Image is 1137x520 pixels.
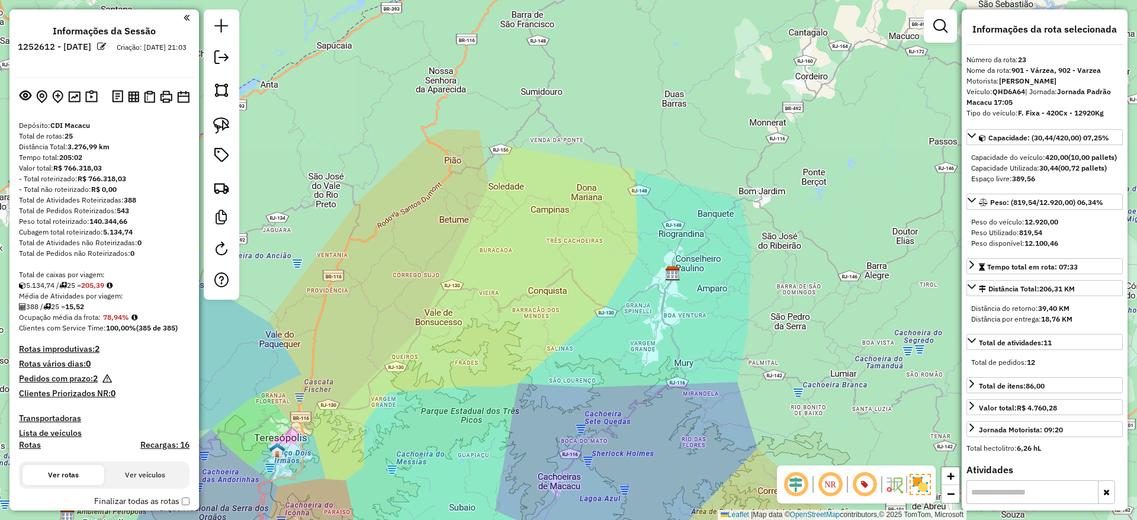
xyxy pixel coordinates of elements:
strong: 205,39 [81,281,104,290]
input: Finalizar todas as rotas [182,497,189,505]
strong: 12 [1027,358,1035,367]
span: Total de atividades: [979,338,1052,347]
span: Peso: (819,54/12.920,00) 06,34% [990,198,1103,207]
strong: 12.100,46 [1024,239,1058,248]
strong: (00,72 pallets) [1058,163,1107,172]
div: Total hectolitro: [966,443,1123,454]
a: Valor total:R$ 4.760,28 [966,399,1123,415]
strong: 23 [1018,55,1026,64]
strong: 0 [86,358,91,369]
strong: (10,00 pallets) [1068,153,1117,162]
img: Selecionar atividades - polígono [213,82,230,98]
strong: 388 [124,195,136,204]
a: Jornada Motorista: 09:20 [966,421,1123,437]
div: Capacidade: (30,44/420,00) 07,25% [966,147,1123,189]
button: Ver rotas [23,465,104,485]
strong: 140.344,66 [89,217,127,226]
div: Nome da rota: [966,65,1123,76]
div: Total de Atividades Roteirizadas: [19,195,189,206]
div: Total de atividades:11 [966,352,1123,373]
span: Clientes com Service Time: [19,323,106,332]
span: − [947,486,955,501]
i: Total de Atividades [19,303,26,310]
div: - Total roteirizado: [19,174,189,184]
a: Peso: (819,54/12.920,00) 06,34% [966,194,1123,210]
span: Ocultar NR [816,470,844,499]
span: + [947,468,955,483]
h4: Rotas vários dias: [19,359,189,369]
div: Capacidade Utilizada: [971,163,1118,174]
button: Adicionar Atividades [50,88,66,106]
i: Total de rotas [59,282,67,289]
h4: Recargas: 16 [140,440,189,450]
label: Finalizar todas as rotas [94,495,189,508]
button: Logs desbloquear sessão [110,88,126,106]
button: Visualizar Romaneio [142,88,158,105]
a: Total de itens:86,00 [966,377,1123,393]
a: Reroteirizar Sessão [210,237,233,264]
div: Map data © contributors,© 2025 TomTom, Microsoft [718,510,966,520]
em: Alterar nome da sessão [97,42,106,51]
h4: Rotas improdutivas: [19,344,189,354]
div: - Total não roteirizado: [19,184,189,195]
strong: 15,52 [65,302,84,311]
a: Capacidade: (30,44/420,00) 07,25% [966,129,1123,145]
strong: 18,76 KM [1041,314,1072,323]
strong: R$ 0,00 [91,185,117,194]
span: Capacidade: (30,44/420,00) 07,25% [988,133,1109,142]
strong: 5.134,74 [103,227,133,236]
div: 388 / 25 = [19,301,189,312]
button: Imprimir Rotas [158,88,175,105]
button: Exibir sessão original [17,87,34,106]
div: Peso disponível: [971,238,1118,249]
div: Total de caixas por viagem: [19,269,189,280]
button: Centralizar mapa no depósito ou ponto de apoio [34,88,50,106]
strong: 30,44 [1039,163,1058,172]
h4: Atividades [966,464,1123,476]
div: Jornada Motorista: 09:20 [979,425,1063,435]
strong: 2 [93,373,98,384]
strong: 39,40 KM [1038,304,1069,313]
div: Total de Atividades não Roteirizadas: [19,237,189,248]
strong: 205:02 [59,153,82,162]
strong: 0 [137,238,142,247]
a: Total de atividades:11 [966,334,1123,350]
a: Vincular Rótulos [210,143,233,170]
span: | Jornada: [966,87,1111,107]
div: Número da rota: [966,54,1123,65]
button: Painel de Sugestão [83,88,100,106]
a: Criar modelo [210,206,233,232]
div: Veículo: [966,86,1123,108]
div: Total de pedidos: [971,357,1118,368]
button: Ver veículos [104,465,186,485]
a: Nova sessão e pesquisa [210,14,233,41]
a: Exportar sessão [210,46,233,72]
div: Tipo do veículo: [966,108,1123,118]
strong: 819,54 [1019,228,1042,237]
strong: [PERSON_NAME] [999,76,1056,85]
h4: Clientes Priorizados NR: [19,389,189,399]
button: Disponibilidade de veículos [175,88,192,105]
div: Total de Pedidos não Roteirizados: [19,248,189,259]
i: Cubagem total roteirizado [19,282,26,289]
strong: R$ 4.760,28 [1017,403,1057,412]
div: Peso total roteirizado: [19,216,189,227]
a: OpenStreetMap [790,511,840,519]
a: Rotas [19,440,41,450]
a: Criar rota [208,175,235,201]
h4: Informações da Sessão [53,25,156,37]
div: Total de rotas: [19,131,189,142]
strong: 12.920,00 [1024,217,1058,226]
i: Meta Caixas/viagem: 217,20 Diferença: -11,81 [107,282,113,289]
span: Ocultar deslocamento [782,470,810,499]
div: Valor total: [19,163,189,174]
div: Distância Total: [979,284,1075,294]
h4: Pedidos com prazo: [19,374,98,384]
span: | [751,511,753,519]
div: Peso Utilizado: [971,227,1118,238]
span: 206,31 KM [1039,284,1075,293]
div: Valor total: [979,403,1057,413]
span: Peso do veículo: [971,217,1058,226]
div: Depósito: [19,120,189,131]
